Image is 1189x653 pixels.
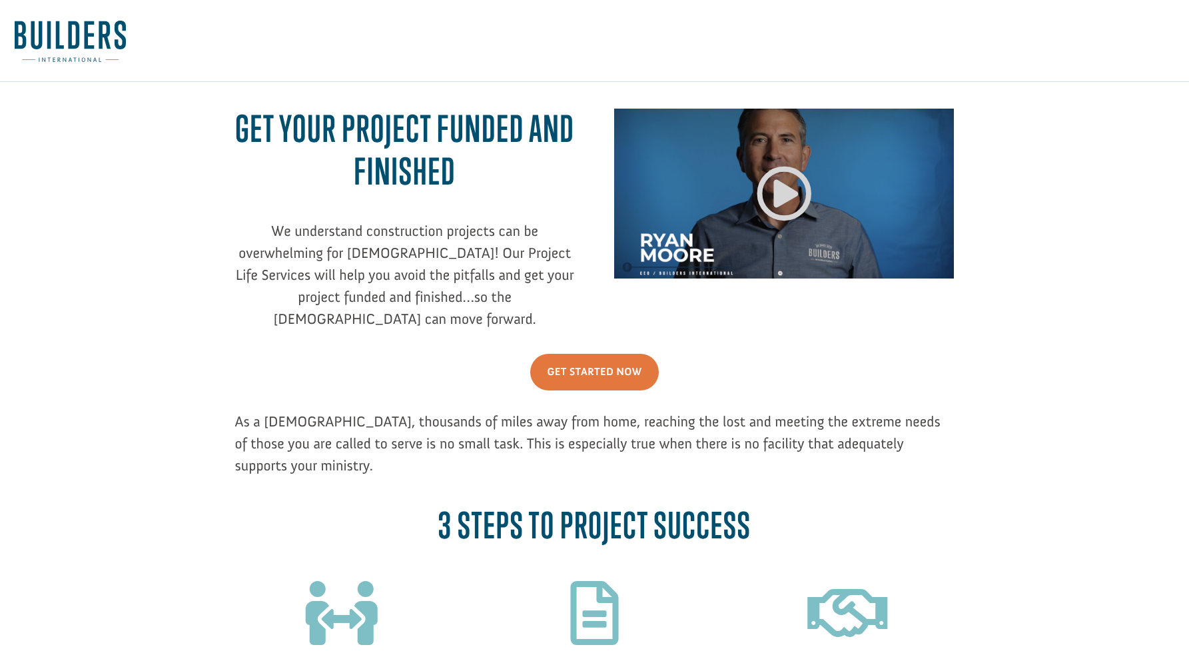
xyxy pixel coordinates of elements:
span:  [570,581,618,645]
a: Get started now [530,354,658,390]
span: 3 STEPS TO PROJECT SUCCESS [438,504,751,546]
span:  [306,581,378,645]
span:  [807,581,887,645]
img: Builders International [15,21,126,62]
h2: Get your project funded and finished [235,109,575,200]
span: We understand construction projects can be overwhelming for [DEMOGRAPHIC_DATA]! Our Project Life ... [236,222,574,328]
span: As a [DEMOGRAPHIC_DATA], thousands of miles away from home, reaching the lost and meeting the ext... [235,412,941,474]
